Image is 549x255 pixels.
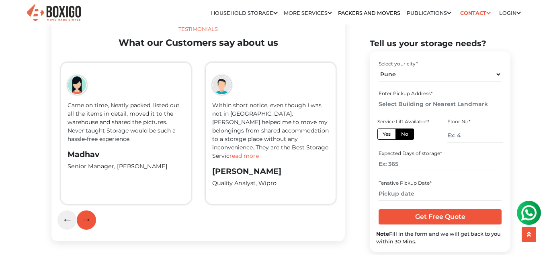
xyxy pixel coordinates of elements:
h3: [PERSON_NAME] [212,167,329,176]
input: Get Free Quote [379,209,501,224]
img: boxigo_girl_icon [68,75,87,95]
img: previous-testimonial [64,218,71,222]
p: Within short notice, even though I was not in [GEOGRAPHIC_DATA]. [PERSON_NAME] helped me to move ... [212,101,329,160]
div: Tenative Pickup Date [379,180,501,187]
p: Quality Analyst, Wipro [212,179,329,188]
input: Ex: 365 [379,157,501,171]
p: Came on time, Neatly packed, listed out all the items in detail, moved it to the warehouse and sh... [68,101,184,143]
div: Enter Pickup Address [379,90,501,97]
input: Select Building or Nearest Landmark [379,97,501,111]
a: Publications [407,10,451,16]
a: Login [499,10,521,16]
span: read more [229,152,259,159]
input: Pickup date [379,187,501,201]
h2: Tell us your storage needs? [370,39,510,48]
h3: Madhav [68,150,184,159]
a: Packers and Movers [338,10,400,16]
a: More services [284,10,332,16]
div: Expected Days of storage [379,150,501,157]
input: Ex: 4 [447,129,503,143]
button: scroll up [522,227,536,242]
img: next-testimonial [83,218,90,221]
div: Service Lift Available? [377,118,433,125]
label: Yes [377,129,396,140]
div: Fill in the form and we will get back to you within 30 Mins. [376,230,504,245]
p: Senior Manager, [PERSON_NAME] [68,162,184,171]
img: Boxigo [26,3,82,23]
label: No [395,129,414,140]
div: Select your city [379,60,501,67]
img: boxigo_girl_icon [212,75,231,95]
div: Testimonials [57,25,339,33]
h2: What our Customers say about us [57,37,339,48]
div: Floor No [447,118,503,125]
img: whatsapp-icon.svg [8,8,24,24]
a: Contact [457,7,493,19]
b: Note [376,231,389,237]
a: Household Storage [211,10,278,16]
